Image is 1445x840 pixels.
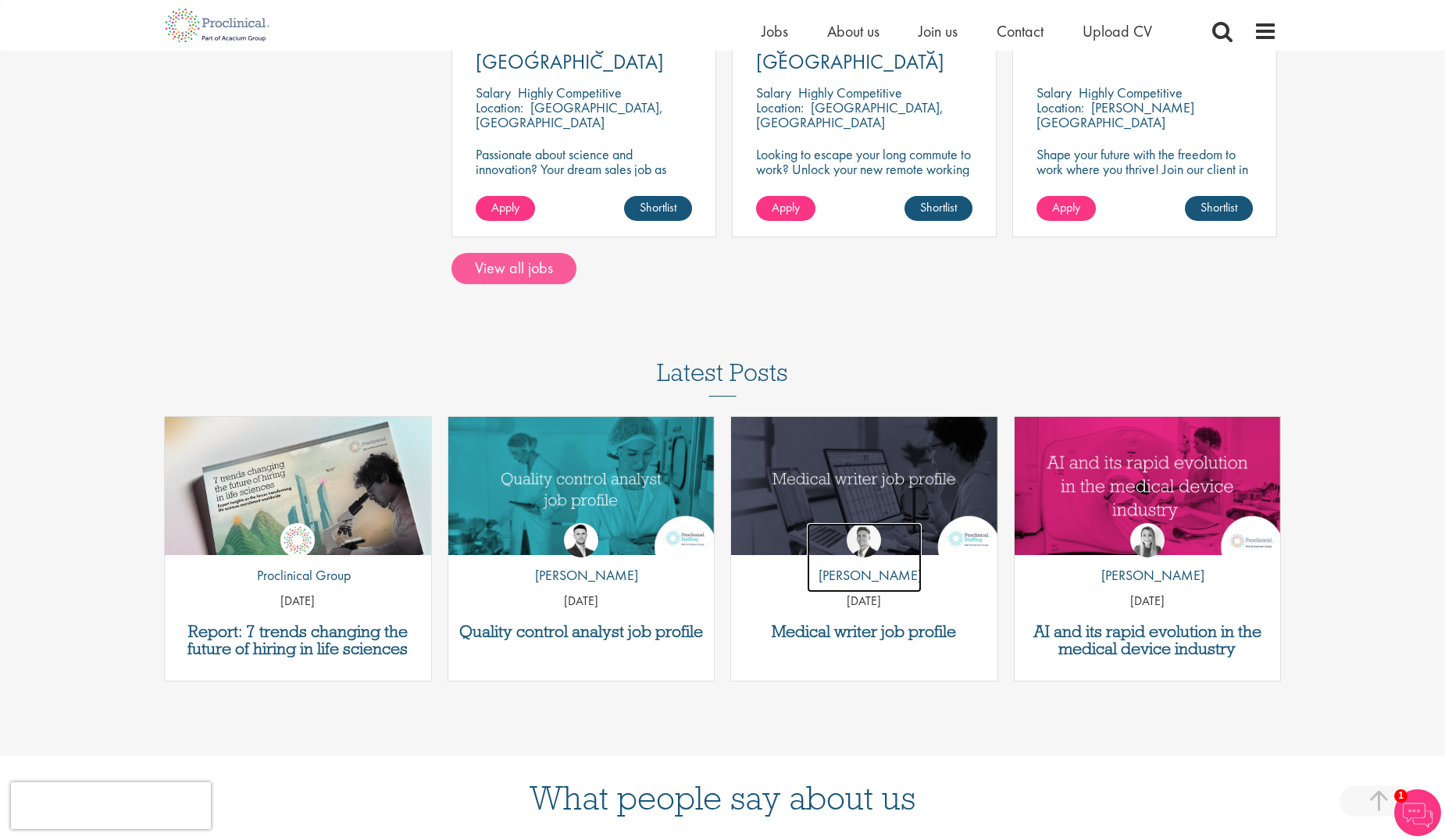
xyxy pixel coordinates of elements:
[523,565,638,586] p: [PERSON_NAME]
[798,84,902,101] p: Highly Competitive
[1015,593,1281,610] p: [DATE]
[1090,523,1204,593] a: Hannah Burke [PERSON_NAME]
[807,565,922,586] p: [PERSON_NAME]
[523,523,638,593] a: Joshua Godden [PERSON_NAME]
[756,98,944,131] p: [GEOGRAPHIC_DATA], [GEOGRAPHIC_DATA]
[165,417,431,567] img: Proclinical: Life sciences hiring trends report 2025
[451,253,576,284] a: View all jobs
[756,147,972,206] p: Looking to escape your long commute to work? Unlock your new remote working position with this ex...
[731,417,997,555] img: Medical writer job profile
[448,417,715,555] a: Link to a post
[1015,417,1281,555] img: AI and Its Impact on the Medical Device Industry | Proclinical
[173,623,423,657] a: Report: 7 trends changing the future of hiring in life sciences
[772,199,800,215] span: Apply
[807,523,922,593] a: George Watson [PERSON_NAME]
[827,21,879,41] a: About us
[280,523,315,557] img: Proclinical Group
[448,593,715,610] p: [DATE]
[165,593,431,610] p: [DATE]
[1079,84,1183,101] p: Highly Competitive
[1052,199,1080,215] span: Apply
[476,29,664,75] span: Territory Manager - [GEOGRAPHIC_DATA]
[456,623,707,640] a: Quality control analyst job profile
[245,523,351,593] a: Proclinical Group Proclinical Group
[1083,21,1152,41] a: Upload CV
[1036,147,1253,191] p: Shape your future with the freedom to work where you thrive! Join our client in a hybrid role tha...
[1394,789,1441,836] img: Chatbot
[1130,523,1165,557] img: Hannah Burke
[1022,623,1273,657] a: AI and its rapid evolution in the medical device industry
[448,417,715,555] img: quality control analyst job profile
[756,98,804,116] span: Location:
[847,523,881,557] img: George Watson
[476,98,663,131] p: [GEOGRAPHIC_DATA], [GEOGRAPHIC_DATA]
[476,98,523,116] span: Location:
[904,196,972,221] a: Shortlist
[624,196,692,221] a: Shortlist
[756,196,815,221] a: Apply
[756,29,964,75] span: Regional Sales Manager - [GEOGRAPHIC_DATA]
[1036,84,1072,101] span: Salary
[1185,196,1253,221] a: Shortlist
[476,84,511,101] span: Salary
[165,417,431,555] a: Link to a post
[245,565,351,586] p: Proclinical Group
[1090,565,1204,586] p: [PERSON_NAME]
[1036,98,1194,161] p: [PERSON_NAME][GEOGRAPHIC_DATA][PERSON_NAME], [GEOGRAPHIC_DATA]
[1036,196,1096,221] a: Apply
[756,84,791,101] span: Salary
[11,782,211,829] iframe: reCAPTCHA
[491,199,519,215] span: Apply
[1015,417,1281,555] a: Link to a post
[1036,33,1253,52] a: Administrator
[564,523,598,557] img: Joshua Godden
[476,33,692,72] a: Territory Manager - [GEOGRAPHIC_DATA]
[919,21,958,41] a: Join us
[739,623,990,640] a: Medical writer job profile
[762,21,788,41] a: Jobs
[476,196,535,221] a: Apply
[1394,789,1408,803] span: 1
[997,21,1044,41] a: Contact
[476,147,692,191] p: Passionate about science and innovation? Your dream sales job as Territory Manager awaits!
[1036,98,1084,116] span: Location:
[731,417,997,555] a: Link to a post
[731,593,997,610] p: [DATE]
[657,359,788,397] h3: Latest Posts
[756,33,972,72] a: Regional Sales Manager - [GEOGRAPHIC_DATA]
[518,84,622,101] p: Highly Competitive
